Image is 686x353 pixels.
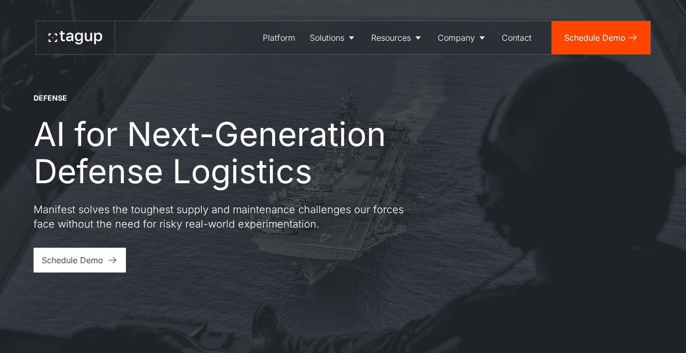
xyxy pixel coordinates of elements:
[438,31,475,44] div: Company
[552,21,650,54] a: Schedule Demo
[364,21,430,54] a: Resources
[310,31,344,44] div: Solutions
[34,116,467,190] h1: AI for Next-Generation Defense Logistics
[564,31,626,44] div: Schedule Demo
[371,31,411,44] div: Resources
[34,202,405,231] p: Manifest solves the toughest supply and maintenance challenges our forces face without the need f...
[494,21,539,54] a: Contact
[42,254,103,266] div: Schedule Demo
[34,93,67,103] div: DEFENSE
[502,31,532,44] div: Contact
[430,21,494,54] a: Company
[302,21,364,54] a: Solutions
[263,31,295,44] div: Platform
[34,248,126,272] a: Schedule Demo
[256,21,302,54] a: Platform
